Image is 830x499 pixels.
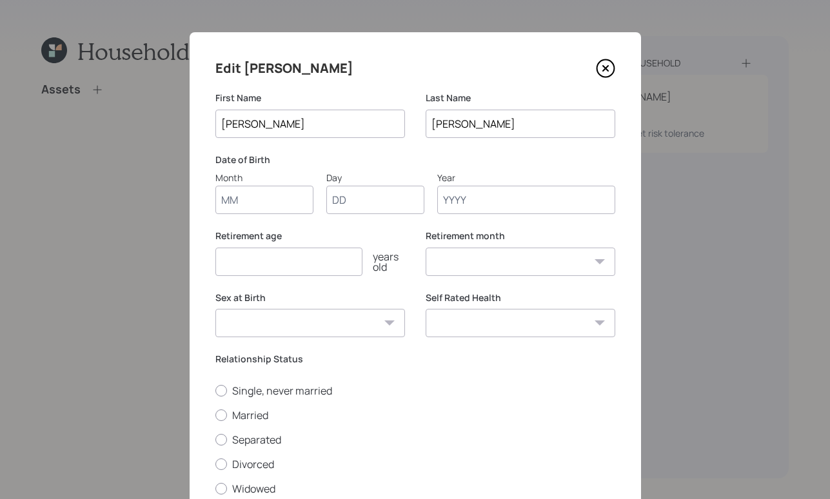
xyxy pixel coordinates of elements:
label: Sex at Birth [215,291,405,304]
label: Date of Birth [215,153,615,166]
label: Retirement month [426,230,615,242]
label: Married [215,408,615,422]
label: Separated [215,433,615,447]
label: First Name [215,92,405,104]
label: Single, never married [215,384,615,398]
label: Self Rated Health [426,291,615,304]
input: Month [215,186,313,214]
label: Last Name [426,92,615,104]
div: Year [437,171,615,184]
input: Day [326,186,424,214]
label: Retirement age [215,230,405,242]
div: Month [215,171,313,184]
label: Divorced [215,457,615,471]
input: Year [437,186,615,214]
div: years old [362,251,405,272]
h4: Edit [PERSON_NAME] [215,58,353,79]
label: Relationship Status [215,353,615,366]
label: Widowed [215,482,615,496]
div: Day [326,171,424,184]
